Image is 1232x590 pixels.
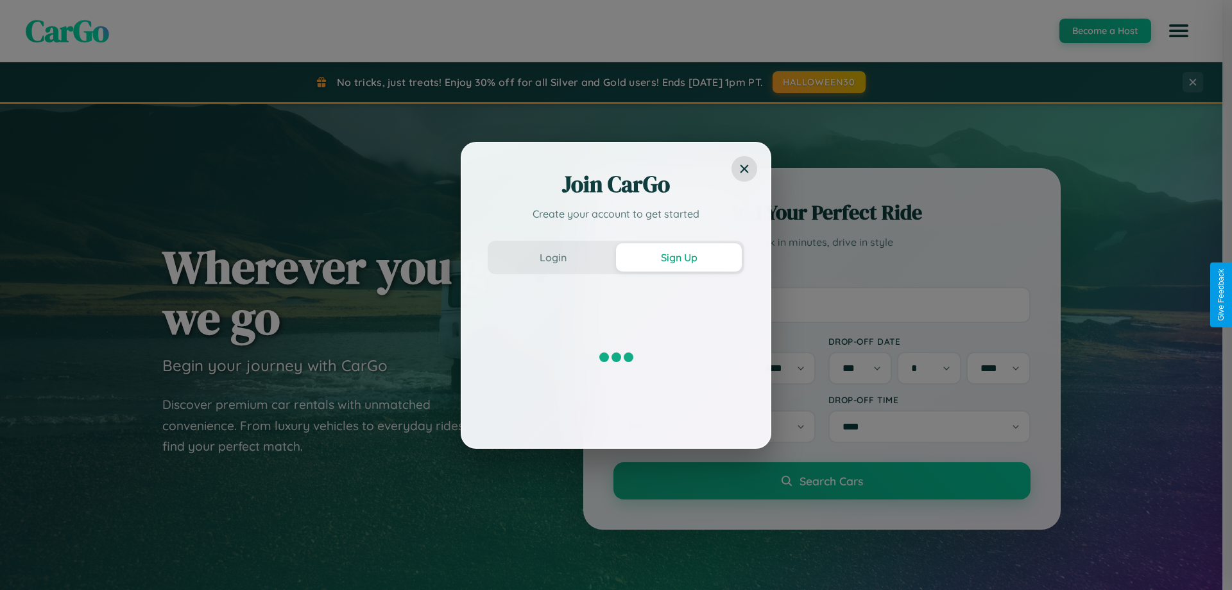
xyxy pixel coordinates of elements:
div: Give Feedback [1217,269,1226,321]
button: Login [490,243,616,272]
h2: Join CarGo [488,169,744,200]
p: Create your account to get started [488,206,744,221]
button: Sign Up [616,243,742,272]
iframe: Intercom live chat [13,546,44,577]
